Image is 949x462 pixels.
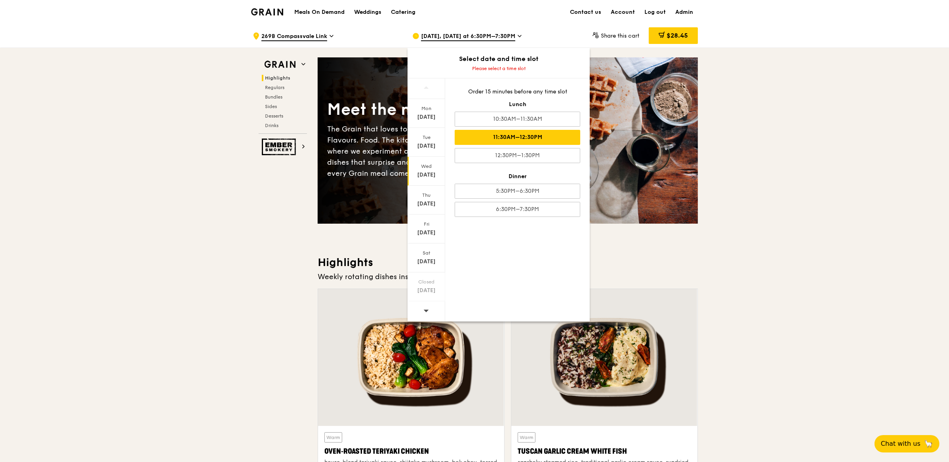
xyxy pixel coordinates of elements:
div: Lunch [455,101,580,108]
div: The Grain that loves to play. With ingredients. Flavours. Food. The kitchen is our happy place, w... [327,124,508,179]
a: Catering [386,0,420,24]
div: [DATE] [409,258,444,266]
span: Sides [265,104,277,109]
div: Order 15 minutes before any time slot [455,88,580,96]
button: Chat with us🦙 [875,435,939,452]
div: Weddings [354,0,381,24]
span: [DATE], [DATE] at 6:30PM–7:30PM [421,32,515,41]
span: 🦙 [924,439,933,449]
div: Weekly rotating dishes inspired by flavours from around the world. [318,271,698,282]
div: Please select a time slot [408,65,590,72]
span: $28.45 [667,32,688,39]
a: Account [606,0,640,24]
div: 6:30PM–7:30PM [455,202,580,217]
a: Log out [640,0,671,24]
span: Regulars [265,85,284,90]
img: Grain [251,8,283,15]
h3: Highlights [318,255,698,270]
div: Fri [409,221,444,227]
div: [DATE] [409,171,444,179]
img: Grain web logo [262,57,298,72]
span: Drinks [265,123,278,128]
div: Sat [409,250,444,256]
h1: Meals On Demand [294,8,345,16]
div: 5:30PM–6:30PM [455,184,580,199]
div: [DATE] [409,287,444,295]
div: Oven‑Roasted Teriyaki Chicken [324,446,498,457]
div: Select date and time slot [408,54,590,64]
div: [DATE] [409,142,444,150]
div: Thu [409,192,444,198]
span: Highlights [265,75,290,81]
div: Closed [409,279,444,285]
div: [DATE] [409,229,444,237]
span: Chat with us [881,439,920,449]
span: Share this cart [601,32,639,39]
a: Contact us [565,0,606,24]
a: Admin [671,0,698,24]
a: Weddings [349,0,386,24]
div: Dinner [455,173,580,181]
div: [DATE] [409,113,444,121]
div: Mon [409,105,444,112]
img: Ember Smokery web logo [262,139,298,155]
span: Bundles [265,94,282,100]
div: Wed [409,163,444,169]
div: Meet the new Grain [327,99,508,120]
div: Tuscan Garlic Cream White Fish [518,446,691,457]
div: 10:30AM–11:30AM [455,112,580,127]
div: 12:30PM–1:30PM [455,148,580,163]
span: 269B Compassvale Link [261,32,327,41]
div: Tue [409,134,444,141]
div: Catering [391,0,415,24]
span: Desserts [265,113,283,119]
div: Warm [518,432,535,443]
div: [DATE] [409,200,444,208]
div: 11:30AM–12:30PM [455,130,580,145]
div: Warm [324,432,342,443]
